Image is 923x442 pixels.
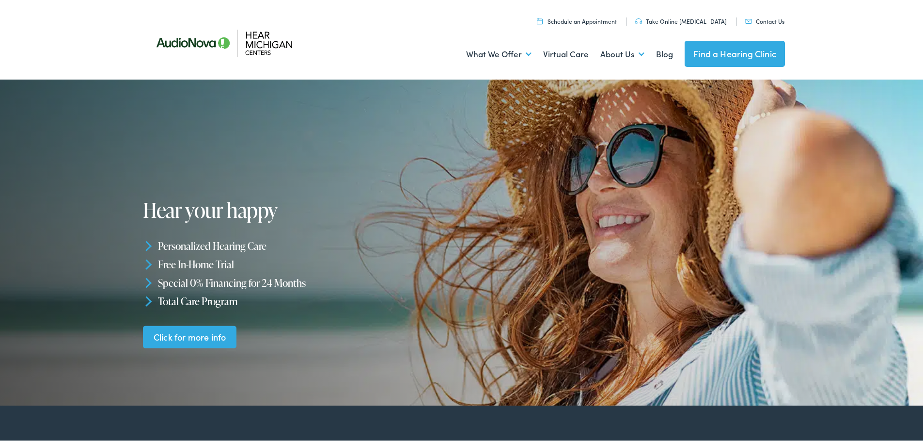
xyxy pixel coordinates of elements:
a: Virtual Care [543,34,589,70]
li: Personalized Hearing Care [143,235,466,253]
a: About Us [600,34,644,70]
a: Find a Hearing Clinic [685,39,785,65]
a: Click for more info [143,324,236,346]
a: Blog [656,34,673,70]
a: Schedule an Appointment [537,15,617,23]
li: Free In-Home Trial [143,253,466,272]
img: utility icon [745,17,752,22]
a: Contact Us [745,15,784,23]
img: utility icon [537,16,543,22]
a: What We Offer [466,34,532,70]
img: utility icon [635,16,642,22]
a: Take Online [MEDICAL_DATA] [635,15,727,23]
li: Special 0% Financing for 24 Months [143,272,466,290]
li: Total Care Program [143,290,466,308]
h1: Hear your happy [143,197,438,219]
